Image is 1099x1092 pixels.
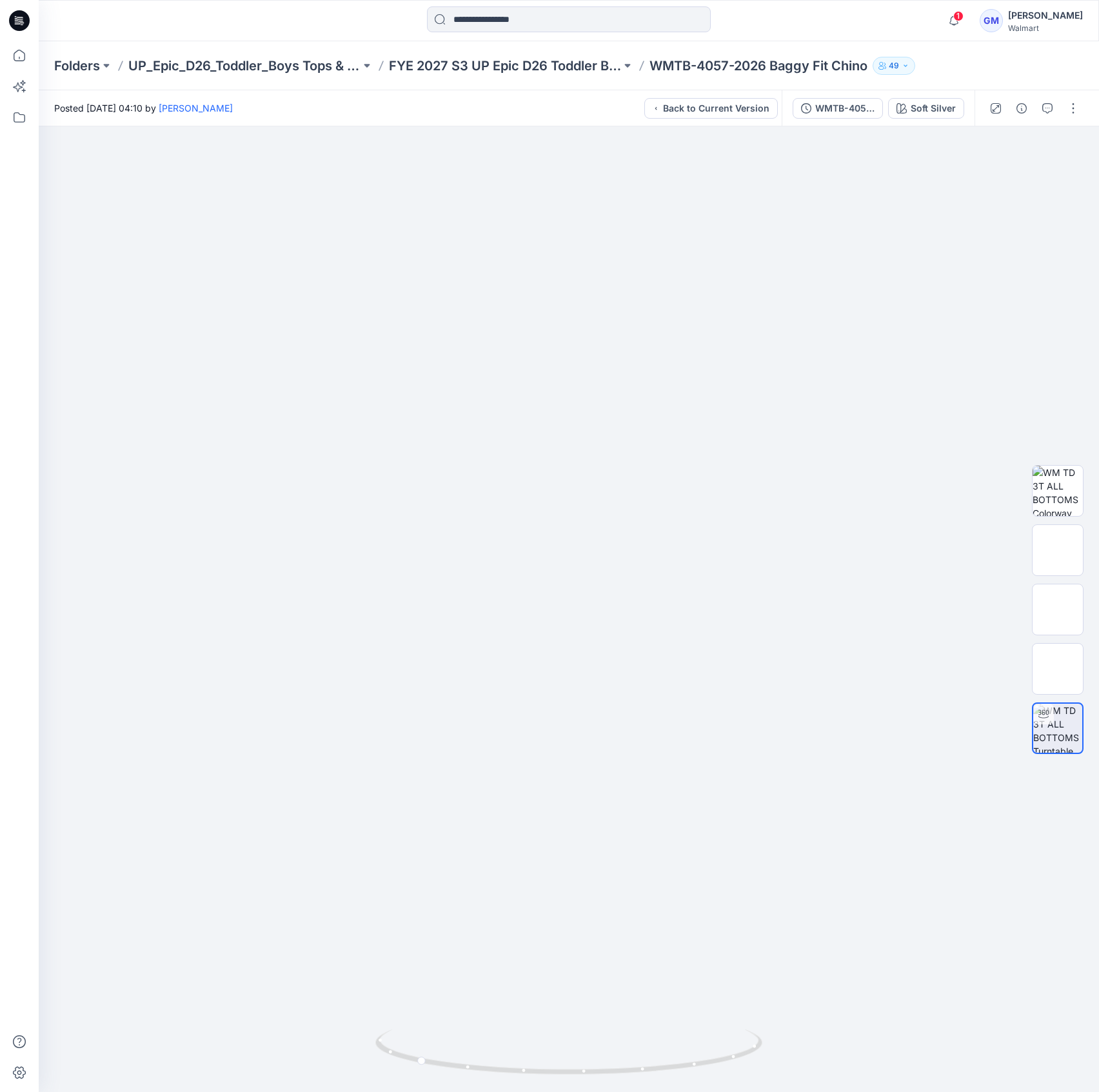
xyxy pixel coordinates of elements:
[1008,8,1083,23] div: [PERSON_NAME]
[889,59,899,73] p: 49
[644,98,778,119] button: Back to Current Version
[888,98,964,119] button: Soft Silver
[159,103,233,114] a: [PERSON_NAME]
[911,101,956,115] div: Soft Silver
[649,57,867,75] p: WMTB-4057-2026 Baggy Fit Chino
[54,101,233,115] span: Posted [DATE] 04:10 by
[793,98,883,119] button: WMTB-4057-2026 Baggy Fit Chino_Soft Silver
[953,11,964,21] span: 1
[54,57,100,75] a: Folders
[389,57,621,75] a: FYE 2027 S3 UP Epic D26 Toddler Boy Tops & Bottoms
[128,57,361,75] a: UP_Epic_D26_Toddler_Boys Tops & Bottoms
[873,57,915,75] button: 49
[1033,704,1082,753] img: WM TD 3T ALL BOTTOMS Turntable with Avatar
[1033,466,1083,516] img: WM TD 3T ALL BOTTOMS Colorway wo Avatar
[1008,23,1083,33] div: Walmart
[815,101,875,115] div: WMTB-4057-2026 Baggy Fit Chino_Soft Silver
[980,9,1003,32] div: GM
[1011,98,1032,119] button: Details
